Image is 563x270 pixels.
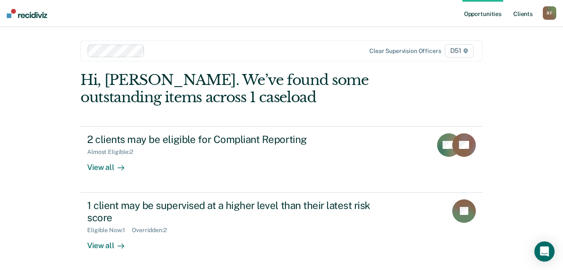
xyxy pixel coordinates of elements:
div: Eligible Now : 1 [87,227,132,234]
div: View all [87,156,134,172]
div: R F [543,6,556,20]
div: 1 client may be supervised at a higher level than their latest risk score [87,199,383,224]
div: Almost Eligible : 2 [87,148,140,156]
div: Clear supervision officers [369,48,441,55]
img: Recidiviz [7,9,47,18]
button: RF [543,6,556,20]
a: 2 clients may be eligible for Compliant ReportingAlmost Eligible:2View all [80,126,483,193]
div: Open Intercom Messenger [534,241,555,262]
div: View all [87,234,134,250]
div: Hi, [PERSON_NAME]. We’ve found some outstanding items across 1 caseload [80,71,402,106]
span: D51 [445,44,474,58]
div: 2 clients may be eligible for Compliant Reporting [87,133,383,146]
div: Overridden : 2 [132,227,173,234]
